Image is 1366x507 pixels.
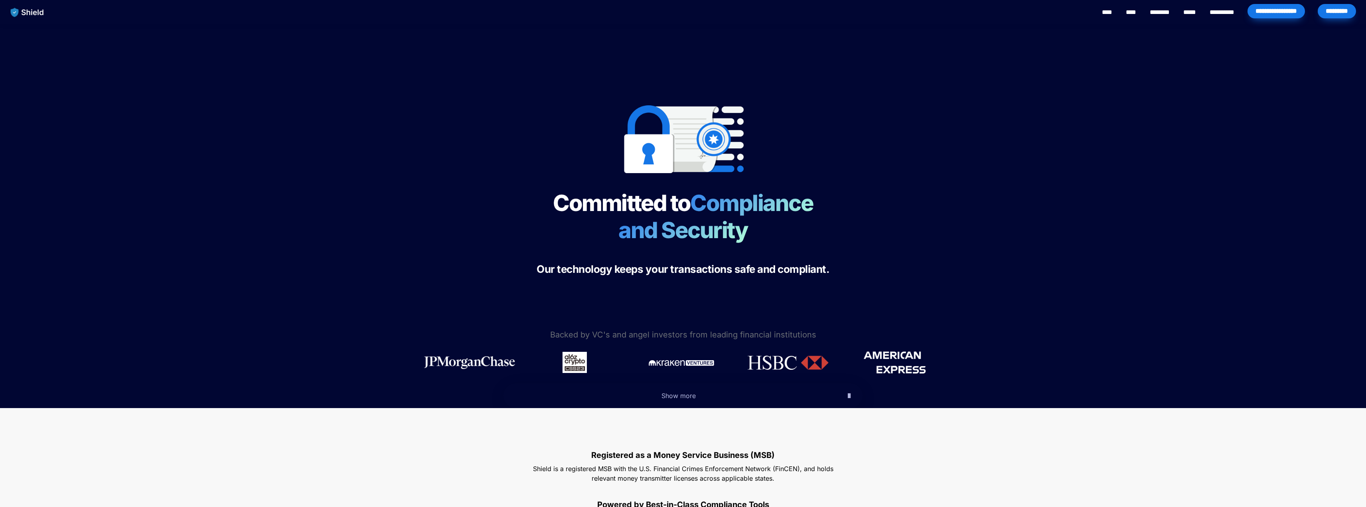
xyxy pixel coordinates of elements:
span: Show more [661,392,696,400]
span: Compliance and Security [618,189,821,244]
span: Our technology keeps your transactions safe and compliant. [537,263,829,275]
img: website logo [7,4,48,21]
span: Shield is a registered MSB with the U.S. Financial Crimes Enforcement Network (FinCEN), and holds... [533,465,835,482]
strong: Registered as a Money Service Business (MSB) [591,450,775,460]
button: Show more [503,383,863,408]
span: Committed to [553,189,690,217]
span: Backed by VC's and angel investors from leading financial institutions [550,330,816,339]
